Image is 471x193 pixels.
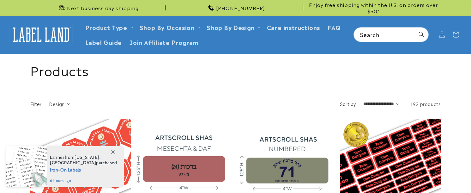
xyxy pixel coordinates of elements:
[7,22,75,47] a: Label Land
[50,160,96,165] span: [GEOGRAPHIC_DATA]
[49,101,70,107] summary: Design (0 selected)
[306,2,441,14] span: Enjoy free shipping within the U.S. on orders over $50*
[136,20,203,34] summary: Shop By Occasion
[82,34,126,49] a: Label Guide
[263,20,324,34] a: Care instructions
[203,20,263,34] summary: Shop By Design
[50,154,65,160] span: Lannes
[67,5,139,11] span: Next business day shipping
[324,20,345,34] a: FAQ
[85,38,122,46] span: Label Guide
[82,20,136,34] summary: Product Type
[216,5,265,11] span: [PHONE_NUMBER]
[328,23,341,31] span: FAQ
[207,23,254,31] a: Shop By Design
[410,101,441,107] span: 192 products
[140,23,195,31] span: Shop By Occasion
[126,34,202,49] a: Join Affiliate Program
[414,28,428,41] button: Search
[30,101,43,107] h2: Filter:
[50,155,117,165] span: from , purchased
[340,101,357,107] label: Sort by:
[267,23,320,31] span: Care instructions
[9,25,73,44] img: Label Land
[49,101,64,107] span: Design
[30,62,441,78] h1: Products
[85,23,127,31] a: Product Type
[75,154,100,160] span: [US_STATE]
[130,38,198,46] span: Join Affiliate Program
